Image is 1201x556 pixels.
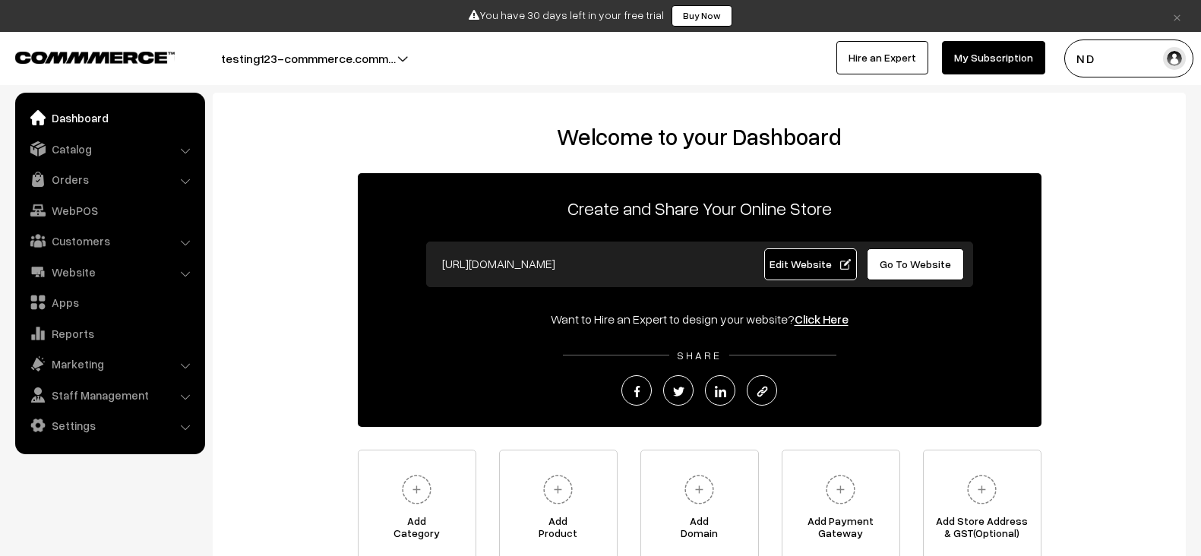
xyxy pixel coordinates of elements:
[359,515,476,545] span: Add Category
[880,257,951,270] span: Go To Website
[228,123,1171,150] h2: Welcome to your Dashboard
[820,469,861,510] img: plus.svg
[19,350,200,378] a: Marketing
[669,349,729,362] span: SHARE
[1163,47,1186,70] img: user
[961,469,1003,510] img: plus.svg
[942,41,1045,74] a: My Subscription
[19,197,200,224] a: WebPOS
[678,469,720,510] img: plus.svg
[19,289,200,316] a: Apps
[672,5,732,27] a: Buy Now
[19,166,200,193] a: Orders
[19,412,200,439] a: Settings
[19,104,200,131] a: Dashboard
[5,5,1196,27] div: You have 30 days left in your free trial
[358,310,1041,328] div: Want to Hire an Expert to design your website?
[19,320,200,347] a: Reports
[19,135,200,163] a: Catalog
[358,194,1041,222] p: Create and Share Your Online Store
[764,248,857,280] a: Edit Website
[924,515,1041,545] span: Add Store Address & GST(Optional)
[1167,7,1187,25] a: ×
[782,515,899,545] span: Add Payment Gateway
[19,227,200,254] a: Customers
[836,41,928,74] a: Hire an Expert
[15,52,175,63] img: COMMMERCE
[641,515,758,545] span: Add Domain
[537,469,579,510] img: plus.svg
[19,381,200,409] a: Staff Management
[770,257,851,270] span: Edit Website
[19,258,200,286] a: Website
[500,515,617,545] span: Add Product
[795,311,849,327] a: Click Here
[168,39,449,77] button: testing123-commmerce.comm…
[1064,39,1193,77] button: N D
[396,469,438,510] img: plus.svg
[15,47,148,65] a: COMMMERCE
[867,248,965,280] a: Go To Website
